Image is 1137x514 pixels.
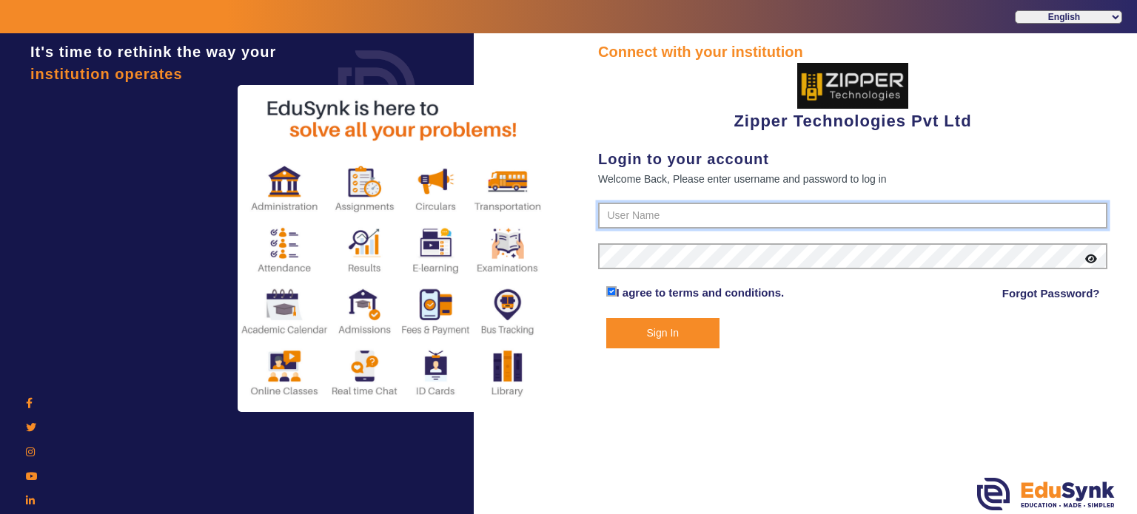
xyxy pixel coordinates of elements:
div: Zipper Technologies Pvt Ltd [598,63,1107,133]
img: 36227e3f-cbf6-4043-b8fc-b5c5f2957d0a [797,63,908,109]
button: Sign In [606,318,720,348]
input: User Name [598,203,1107,229]
img: edusynk.png [977,478,1115,510]
img: login2.png [238,85,549,412]
div: Connect with your institution [598,41,1107,63]
img: login.png [321,33,432,144]
a: I agree to terms and conditions. [617,286,785,299]
span: institution operates [30,66,183,82]
span: It's time to rethink the way your [30,44,276,60]
a: Forgot Password? [1002,285,1100,302]
div: Login to your account [598,148,1107,170]
div: Welcome Back, Please enter username and password to log in [598,170,1107,188]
